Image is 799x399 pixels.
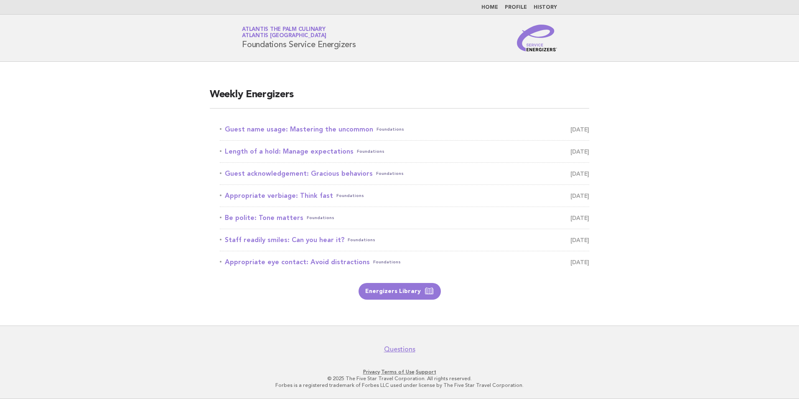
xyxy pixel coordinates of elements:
[570,190,589,202] span: [DATE]
[570,146,589,157] span: [DATE]
[144,369,655,375] p: · ·
[359,283,441,300] a: Energizers Library
[220,146,589,157] a: Length of a hold: Manage expectationsFoundations [DATE]
[384,345,415,354] a: Questions
[373,256,401,268] span: Foundations
[416,369,436,375] a: Support
[220,190,589,202] a: Appropriate verbiage: Think fastFoundations [DATE]
[357,146,384,157] span: Foundations
[570,256,589,268] span: [DATE]
[534,5,557,10] a: History
[220,234,589,246] a: Staff readily smiles: Can you hear it?Foundations [DATE]
[348,234,375,246] span: Foundations
[570,234,589,246] span: [DATE]
[242,33,326,39] span: Atlantis [GEOGRAPHIC_DATA]
[570,168,589,179] span: [DATE]
[144,382,655,389] p: Forbes is a registered trademark of Forbes LLC used under license by The Five Star Travel Corpora...
[376,168,404,179] span: Foundations
[377,124,404,135] span: Foundations
[570,212,589,224] span: [DATE]
[242,27,326,38] a: Atlantis The Palm CulinaryAtlantis [GEOGRAPHIC_DATA]
[220,212,589,224] a: Be polite: Tone mattersFoundations [DATE]
[220,256,589,268] a: Appropriate eye contact: Avoid distractionsFoundations [DATE]
[517,25,557,51] img: Service Energizers
[307,212,334,224] span: Foundations
[220,124,589,135] a: Guest name usage: Mastering the uncommonFoundations [DATE]
[381,369,415,375] a: Terms of Use
[242,27,356,49] h1: Foundations Service Energizers
[481,5,498,10] a: Home
[505,5,527,10] a: Profile
[570,124,589,135] span: [DATE]
[336,190,364,202] span: Foundations
[144,375,655,382] p: © 2025 The Five Star Travel Corporation. All rights reserved.
[220,168,589,179] a: Guest acknowledgement: Gracious behaviorsFoundations [DATE]
[363,369,380,375] a: Privacy
[210,88,589,109] h2: Weekly Energizers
